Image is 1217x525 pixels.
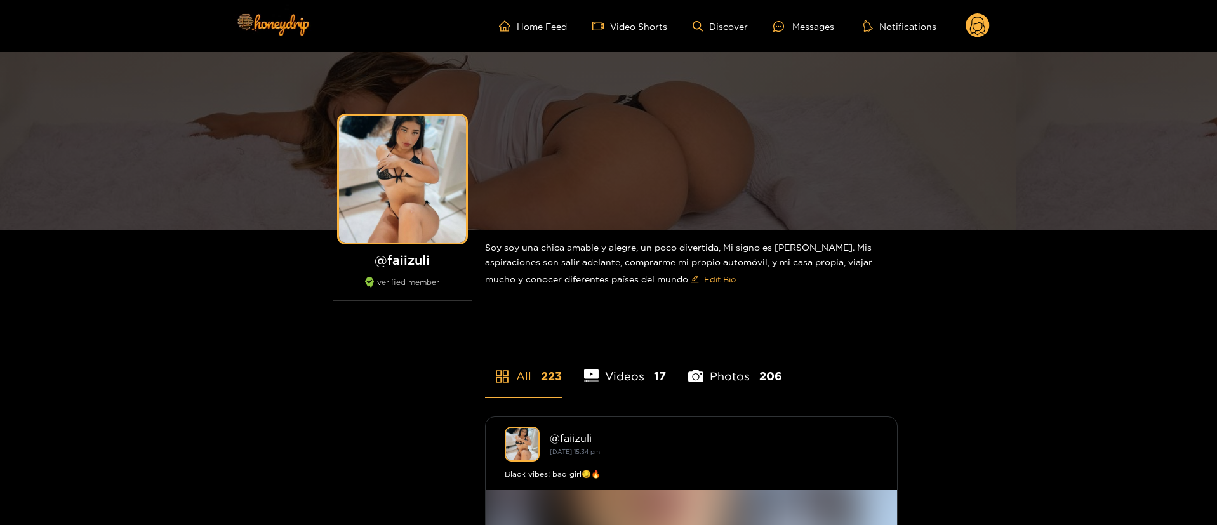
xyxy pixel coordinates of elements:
[333,252,472,268] h1: @ faiizuli
[592,20,667,32] a: Video Shorts
[505,468,878,481] div: Black vibes! bad girl😏🔥
[333,277,472,301] div: verified member
[541,368,562,384] span: 223
[499,20,517,32] span: home
[550,448,600,455] small: [DATE] 15:34 pm
[654,368,666,384] span: 17
[704,273,736,286] span: Edit Bio
[693,21,748,32] a: Discover
[688,340,782,397] li: Photos
[495,369,510,384] span: appstore
[485,340,562,397] li: All
[860,20,940,32] button: Notifications
[773,19,834,34] div: Messages
[550,432,878,444] div: @ faiizuli
[505,427,540,462] img: faiizuli
[584,340,667,397] li: Videos
[759,368,782,384] span: 206
[485,230,898,300] div: Soy soy una chica amable y alegre, un poco divertida, Mi signo es [PERSON_NAME]. Mis aspiraciones...
[691,275,699,284] span: edit
[499,20,567,32] a: Home Feed
[688,269,738,289] button: editEdit Bio
[592,20,610,32] span: video-camera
